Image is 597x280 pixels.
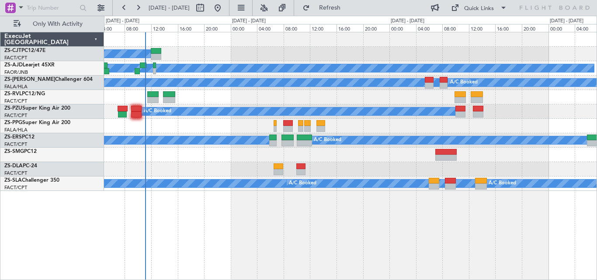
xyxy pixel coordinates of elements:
[4,178,59,183] a: ZS-SLAChallenger 350
[98,24,125,32] div: 04:00
[391,17,424,25] div: [DATE] - [DATE]
[4,62,23,68] span: ZS-AJD
[231,24,257,32] div: 00:00
[4,106,70,111] a: ZS-PZUSuper King Air 200
[144,105,171,118] div: A/C Booked
[23,21,92,27] span: Only With Activity
[284,24,310,32] div: 08:00
[289,177,316,190] div: A/C Booked
[312,5,348,11] span: Refresh
[27,1,77,14] input: Trip Number
[447,1,511,15] button: Quick Links
[4,48,21,53] span: ZS-CJT
[4,77,93,82] a: ZS-[PERSON_NAME]Challenger 604
[314,134,341,147] div: A/C Booked
[442,24,469,32] div: 08:00
[4,120,22,125] span: ZS-PPG
[489,177,516,190] div: A/C Booked
[550,17,583,25] div: [DATE] - [DATE]
[4,91,45,97] a: ZS-RVLPC12/NG
[4,184,27,191] a: FACT/CPT
[389,24,416,32] div: 00:00
[495,24,522,32] div: 16:00
[450,76,478,89] div: A/C Booked
[4,69,28,76] a: FAOR/JNB
[4,112,27,119] a: FACT/CPT
[4,178,22,183] span: ZS-SLA
[416,24,443,32] div: 04:00
[4,135,35,140] a: ZS-ERSPC12
[4,106,22,111] span: ZS-PZU
[106,17,139,25] div: [DATE] - [DATE]
[204,24,231,32] div: 20:00
[4,163,37,169] a: ZS-DLAPC-24
[4,120,70,125] a: ZS-PPGSuper King Air 200
[363,24,390,32] div: 20:00
[125,24,151,32] div: 08:00
[178,24,205,32] div: 16:00
[149,4,190,12] span: [DATE] - [DATE]
[232,17,266,25] div: [DATE] - [DATE]
[310,24,337,32] div: 12:00
[4,149,37,154] a: ZS-SMGPC12
[4,127,28,133] a: FALA/HLA
[4,135,22,140] span: ZS-ERS
[4,48,45,53] a: ZS-CJTPC12/47E
[298,1,351,15] button: Refresh
[10,17,95,31] button: Only With Activity
[337,24,363,32] div: 16:00
[4,91,22,97] span: ZS-RVL
[4,163,23,169] span: ZS-DLA
[4,149,24,154] span: ZS-SMG
[4,62,55,68] a: ZS-AJDLearjet 45XR
[522,24,548,32] div: 20:00
[151,24,178,32] div: 12:00
[464,4,494,13] div: Quick Links
[4,141,27,148] a: FACT/CPT
[4,55,27,61] a: FACT/CPT
[469,24,496,32] div: 12:00
[548,24,575,32] div: 00:00
[257,24,284,32] div: 04:00
[4,83,28,90] a: FALA/HLA
[4,77,55,82] span: ZS-[PERSON_NAME]
[4,170,27,176] a: FACT/CPT
[4,98,27,104] a: FACT/CPT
